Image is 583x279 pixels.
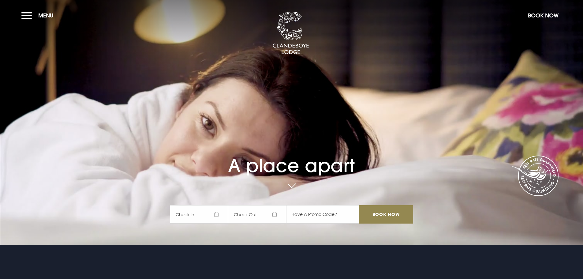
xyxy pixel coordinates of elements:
span: Check In [170,205,228,224]
button: Menu [21,9,57,22]
span: Menu [38,12,54,19]
img: Clandeboye Lodge [272,12,309,55]
h1: A place apart [170,138,413,176]
button: Book Now [525,9,562,22]
span: Check Out [228,205,286,224]
input: Have A Promo Code? [286,205,359,224]
input: Book Now [359,205,413,224]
